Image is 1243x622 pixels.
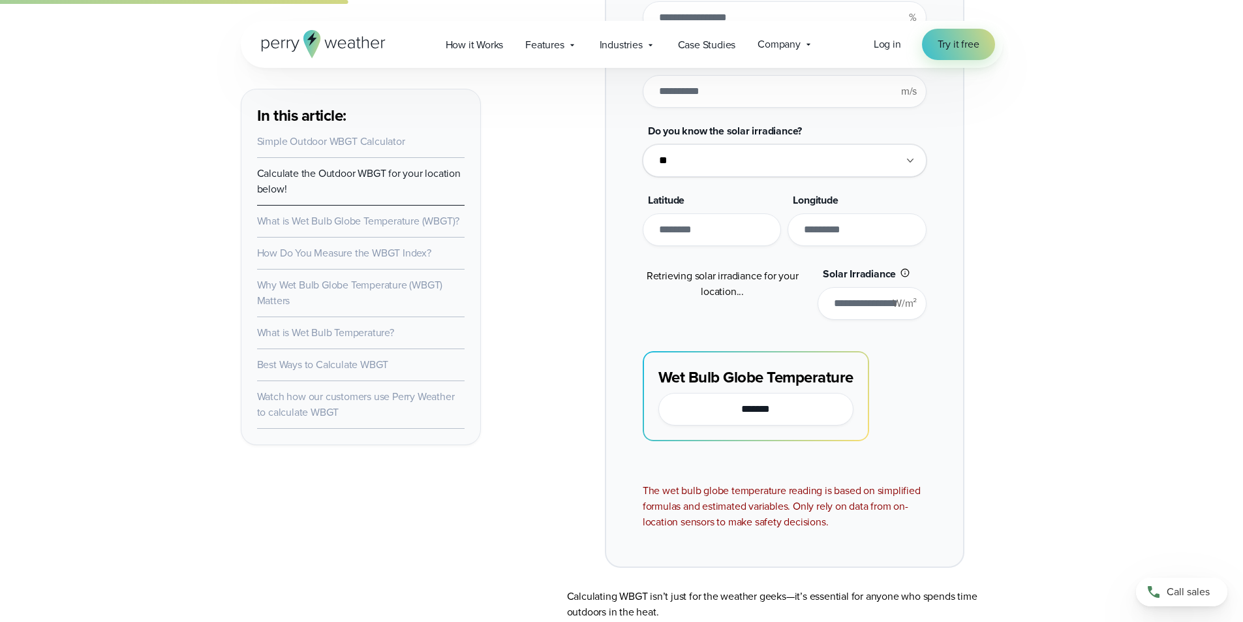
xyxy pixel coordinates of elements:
a: Why Wet Bulb Globe Temperature (WBGT) Matters [257,277,443,308]
span: Do you know the solar irradiance? [648,123,802,138]
a: Call sales [1136,578,1227,606]
a: How Do You Measure the WBGT Index? [257,245,431,260]
p: Calculating WBGT isn’t just for the weather geeks—it’s essential for anyone who spends time outdo... [567,589,1003,620]
h3: In this article: [257,105,465,126]
span: Call sales [1167,584,1210,600]
span: Retrieving solar irradiance for your location... [647,268,799,299]
span: Company [758,37,801,52]
a: Watch how our customers use Perry Weather to calculate WBGT [257,389,455,420]
span: Industries [600,37,643,53]
a: What is Wet Bulb Globe Temperature (WBGT)? [257,213,460,228]
a: Case Studies [667,31,747,58]
a: Try it free [922,29,995,60]
a: Calculate the Outdoor WBGT for your location below! [257,166,461,196]
a: How it Works [435,31,515,58]
a: Best Ways to Calculate WBGT [257,357,389,372]
span: Case Studies [678,37,736,53]
span: Try it free [938,37,979,52]
span: Longitude [793,193,838,208]
span: Latitude [648,193,684,208]
span: How it Works [446,37,504,53]
span: Features [525,37,564,53]
a: Log in [874,37,901,52]
a: Simple Outdoor WBGT Calculator [257,134,405,149]
span: Solar Irradiance [823,266,896,281]
a: What is Wet Bulb Temperature? [257,325,394,340]
div: The wet bulb globe temperature reading is based on simplified formulas and estimated variables. O... [643,483,927,530]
